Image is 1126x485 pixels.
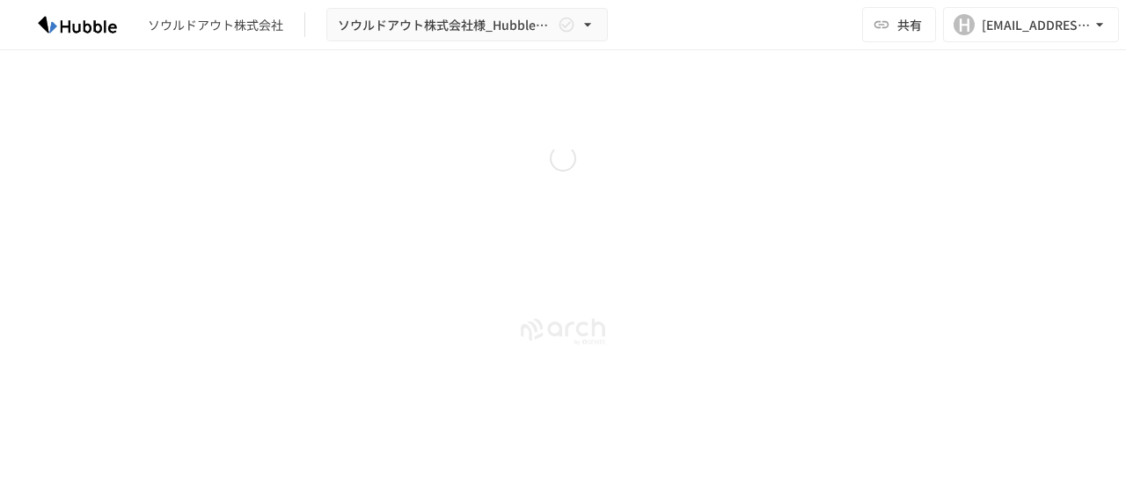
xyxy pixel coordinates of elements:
[954,14,975,35] div: H
[326,8,608,42] button: ソウルドアウト株式会社様_Hubble使い方管理表
[943,7,1119,42] button: H[EMAIL_ADDRESS][DOMAIN_NAME]
[982,14,1091,36] div: [EMAIL_ADDRESS][DOMAIN_NAME]
[862,7,936,42] button: 共有
[148,16,283,34] div: ソウルドアウト株式会社
[897,15,922,34] span: 共有
[21,11,134,39] img: HzDRNkGCf7KYO4GfwKnzITak6oVsp5RHeZBEM1dQFiQ
[338,14,554,36] span: ソウルドアウト株式会社様_Hubble使い方管理表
